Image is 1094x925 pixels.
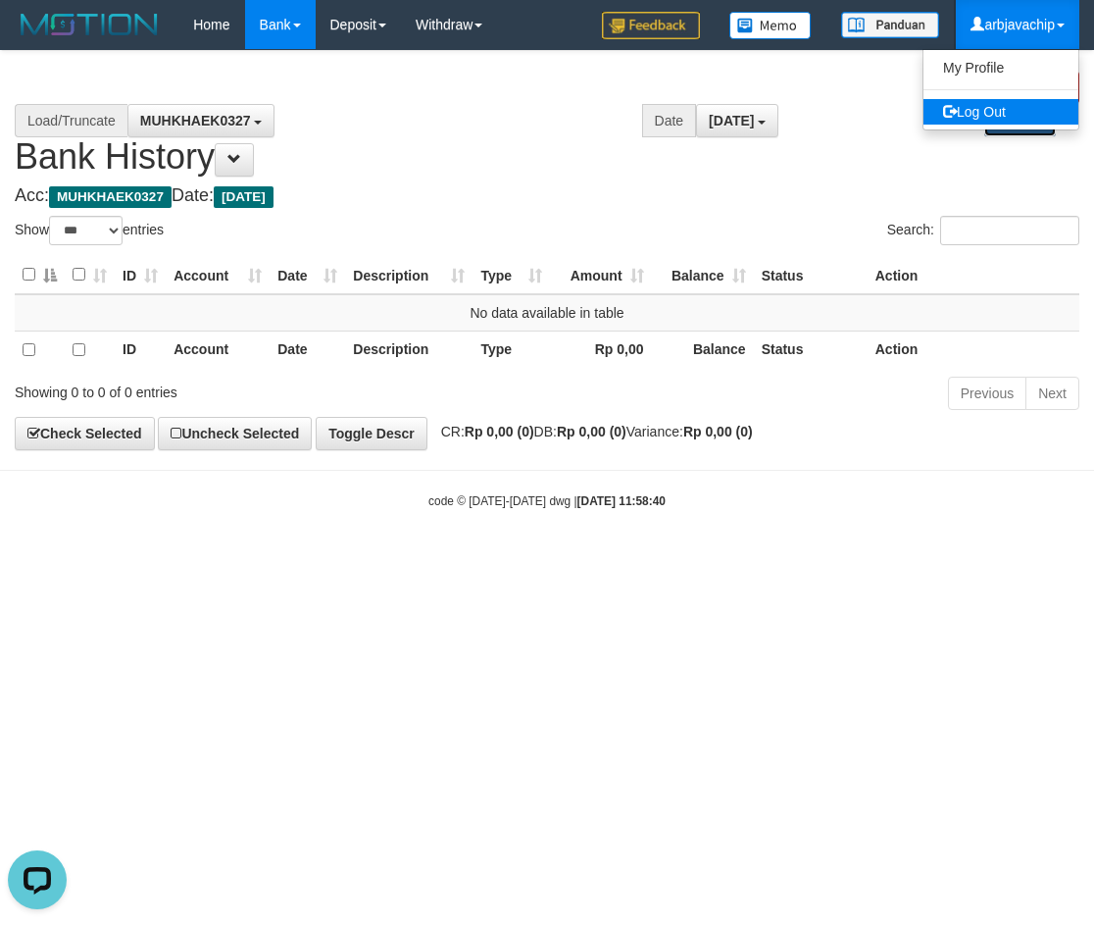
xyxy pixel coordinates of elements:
[868,331,1079,369] th: Action
[316,417,427,450] a: Toggle Descr
[127,104,275,137] button: MUHKHAEK0327
[49,186,172,208] span: MUHKHAEK0327
[158,417,312,450] a: Uncheck Selected
[345,256,472,294] th: Description: activate to sort column ascending
[754,331,868,369] th: Status
[15,417,155,450] a: Check Selected
[841,12,939,38] img: panduan.png
[15,294,1079,332] td: No data available in table
[887,216,1079,245] label: Search:
[270,331,345,369] th: Date
[15,216,164,245] label: Show entries
[602,12,700,39] img: Feedback.jpg
[1025,377,1079,410] a: Next
[754,256,868,294] th: Status
[15,71,1079,177] h1: Bank History
[115,331,166,369] th: ID
[683,424,753,439] strong: Rp 0,00 (0)
[115,256,166,294] th: ID: activate to sort column ascending
[270,256,345,294] th: Date: activate to sort column ascending
[696,104,778,137] button: [DATE]
[345,331,472,369] th: Description
[923,99,1078,125] a: Log Out
[465,424,534,439] strong: Rp 0,00 (0)
[868,256,1079,294] th: Action
[140,113,251,128] span: MUHKHAEK0327
[15,375,441,402] div: Showing 0 to 0 of 0 entries
[49,216,123,245] select: Showentries
[652,256,754,294] th: Balance: activate to sort column ascending
[214,186,273,208] span: [DATE]
[729,12,812,39] img: Button%20Memo.svg
[642,104,697,137] div: Date
[15,10,164,39] img: MOTION_logo.png
[15,186,1079,206] h4: Acc: Date:
[65,256,115,294] th: : activate to sort column ascending
[15,104,127,137] div: Load/Truncate
[166,331,270,369] th: Account
[948,377,1026,410] a: Previous
[709,113,754,128] span: [DATE]
[550,331,651,369] th: Rp 0,00
[557,424,626,439] strong: Rp 0,00 (0)
[577,494,666,508] strong: [DATE] 11:58:40
[923,55,1078,80] a: My Profile
[8,8,67,67] button: Open LiveChat chat widget
[652,331,754,369] th: Balance
[428,494,666,508] small: code © [DATE]-[DATE] dwg |
[472,256,550,294] th: Type: activate to sort column ascending
[166,256,270,294] th: Account: activate to sort column ascending
[431,424,753,439] span: CR: DB: Variance:
[15,256,65,294] th: : activate to sort column descending
[940,216,1079,245] input: Search:
[550,256,651,294] th: Amount: activate to sort column ascending
[472,331,550,369] th: Type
